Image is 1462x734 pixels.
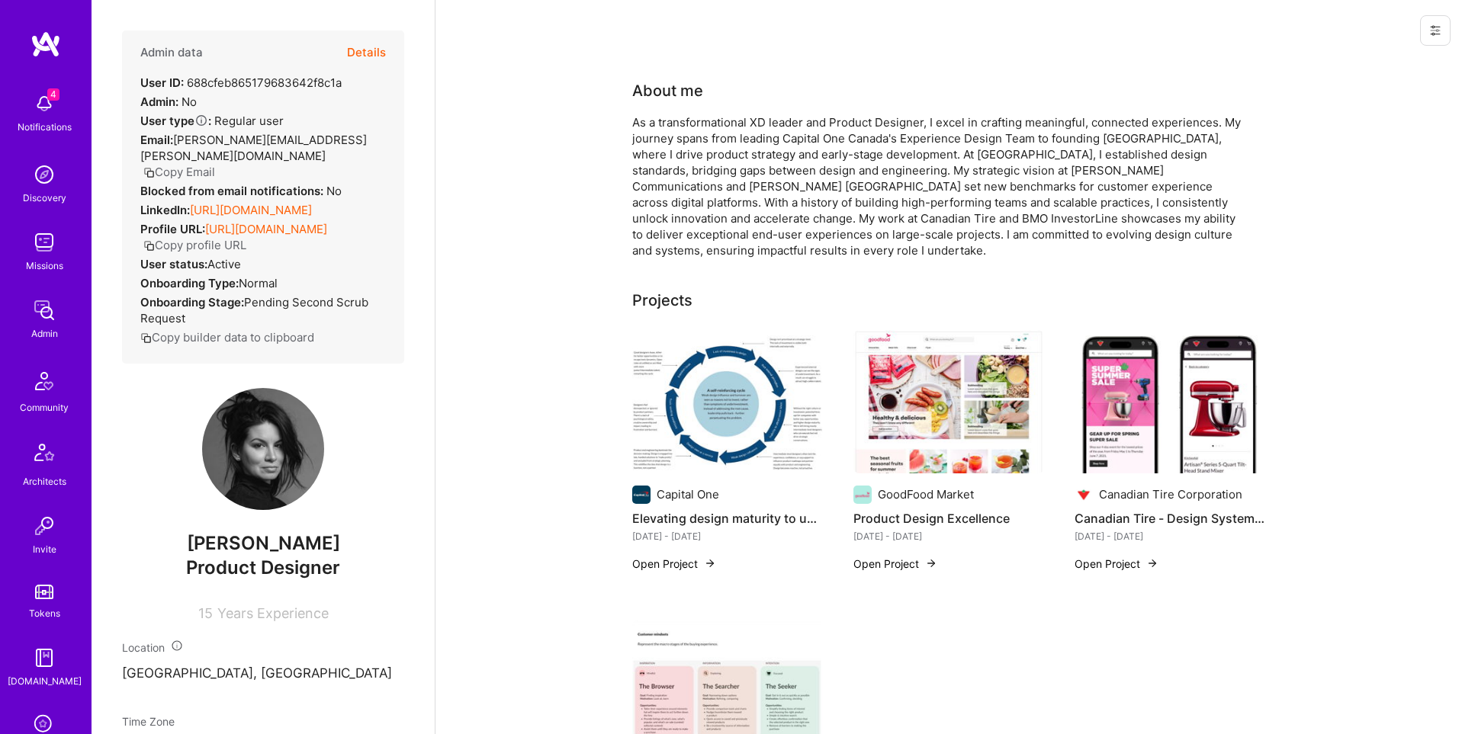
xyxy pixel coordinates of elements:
[122,665,404,683] p: [GEOGRAPHIC_DATA], [GEOGRAPHIC_DATA]
[853,556,937,572] button: Open Project
[632,486,651,504] img: Company logo
[140,113,284,129] div: Regular user
[33,541,56,557] div: Invite
[853,330,1044,473] img: Product Design Excellence
[29,159,59,190] img: discovery
[632,528,823,544] div: [DATE] - [DATE]
[632,289,692,312] div: Projects
[1075,486,1093,504] img: Company logo
[122,639,404,655] div: Location
[31,325,58,341] div: Admin
[1146,557,1158,569] img: arrow-right
[1075,508,1265,528] h4: Canadian Tire - Design System and Full Redesign
[29,643,59,673] img: guide book
[202,388,324,510] img: User Avatar
[1075,528,1265,544] div: [DATE] - [DATE]
[878,486,974,502] div: GoodFood Market
[207,257,241,271] span: Active
[140,276,239,290] strong: Onboarding Type:
[143,240,155,252] i: icon Copy
[35,585,53,599] img: tokens
[186,556,340,579] span: Product Designer
[29,227,59,258] img: teamwork
[29,511,59,541] img: Invite
[853,528,1044,544] div: [DATE] - [DATE]
[198,605,213,621] span: 15
[190,203,312,217] a: [URL][DOMAIN_NAME]
[143,164,215,180] button: Copy Email
[632,508,823,528] h4: Elevating design maturity to unlock business impact and cross-functional alignment.
[140,46,203,59] h4: Admin data
[26,437,63,473] img: Architects
[140,203,190,217] strong: LinkedIn:
[140,184,326,198] strong: Blocked from email notifications:
[925,557,937,569] img: arrow-right
[29,295,59,325] img: admin teamwork
[29,88,59,119] img: bell
[23,473,66,489] div: Architects
[140,295,244,309] strong: Onboarding Stage:
[217,605,329,621] span: Years Experience
[143,237,246,253] button: Copy profile URL
[122,715,175,728] span: Time Zone
[140,94,197,110] div: No
[140,75,342,91] div: 688cfeb865179683642f8c1a
[20,399,69,415] div: Community
[23,190,66,206] div: Discovery
[657,486,719,502] div: Capital One
[632,114,1242,258] div: As a transformational XD leader and Product Designer, I excel in crafting meaningful, connected e...
[8,673,82,689] div: [DOMAIN_NAME]
[632,330,823,473] img: Elevating design maturity to unlock business impact and cross-functional alignment.
[205,222,327,236] a: [URL][DOMAIN_NAME]
[347,30,386,75] button: Details
[853,486,872,504] img: Company logo
[29,605,60,621] div: Tokens
[1075,330,1265,473] img: Canadian Tire - Design System and Full Redesign
[140,183,342,199] div: No
[47,88,59,101] span: 4
[1099,486,1242,502] div: Canadian Tire Corporation
[704,557,716,569] img: arrow-right
[140,133,173,147] strong: Email:
[194,114,208,127] i: Help
[632,556,716,572] button: Open Project
[140,257,207,271] strong: User status:
[140,114,211,128] strong: User type :
[122,532,404,555] span: [PERSON_NAME]
[31,30,61,58] img: logo
[632,79,703,102] div: About me
[1075,556,1158,572] button: Open Project
[140,75,184,90] strong: User ID:
[140,222,205,236] strong: Profile URL:
[140,95,178,109] strong: Admin:
[143,167,155,178] i: icon Copy
[239,276,278,290] span: normal
[140,133,367,163] span: [PERSON_NAME][EMAIL_ADDRESS][PERSON_NAME][DOMAIN_NAME]
[853,508,1044,528] h4: Product Design Excellence
[26,258,63,274] div: Missions
[18,119,72,135] div: Notifications
[140,329,314,345] button: Copy builder data to clipboard
[140,295,368,325] span: Pending Second Scrub Request
[140,332,152,344] i: icon Copy
[26,363,63,399] img: Community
